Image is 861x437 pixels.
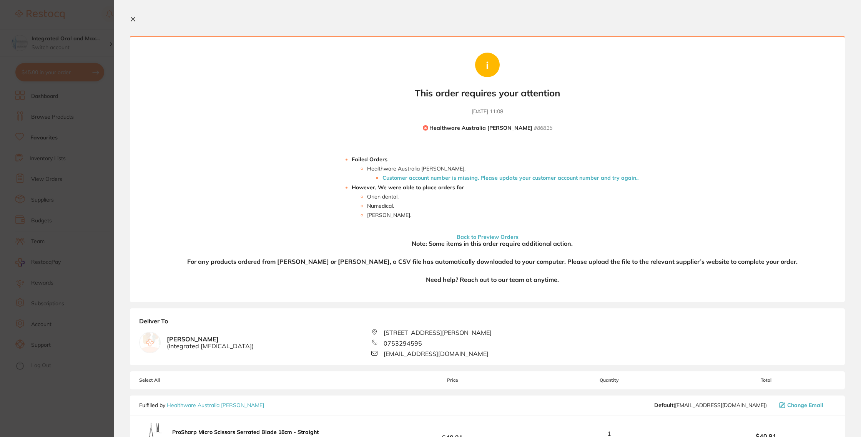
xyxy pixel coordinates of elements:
span: Quantity [522,377,696,383]
a: Healthware Australia [PERSON_NAME] [167,402,264,409]
time: [DATE] 11:08 [472,108,503,116]
span: Price [383,377,522,383]
button: Change Email [777,402,836,409]
img: empty.jpg [140,332,160,353]
strong: However, We were able to place orders for [352,184,464,191]
b: Deliver To [139,318,836,329]
h4: Need help? Reach out to our team at anytime. [426,275,559,285]
b: Default [654,402,673,409]
strong: Failed Orders [352,156,387,163]
span: ( Integrated [MEDICAL_DATA] ) [167,343,254,349]
p: Fulfilled by [139,402,264,408]
li: Numedical . [367,203,638,209]
h4: Note: Some items in this order require additional action. [412,239,573,249]
li: Customer account number is missing. Please update your customer account number and try again. . [382,175,638,181]
span: 1 [607,430,611,437]
button: Back to Preview Orders [454,233,521,240]
b: Healthware Australia [PERSON_NAME] [429,125,532,132]
b: ProSharp Micro Scissors Serrated Blade 18cm - Straight [172,429,319,435]
li: [PERSON_NAME] . [367,212,638,218]
h4: For any products ordered from [PERSON_NAME] or [PERSON_NAME], a CSV file has automatically downlo... [187,257,798,267]
li: Orien dental . [367,194,638,200]
span: [STREET_ADDRESS][PERSON_NAME] [384,329,492,336]
span: Total [696,377,836,383]
span: info@healthwareaustralia.com.au [654,402,767,408]
span: Select All [139,377,216,383]
small: # 86815 [534,125,552,132]
b: This order requires your attention [415,88,560,99]
span: 0753294595 [384,340,422,347]
span: [EMAIL_ADDRESS][DOMAIN_NAME] [384,350,489,357]
li: Healthware Australia [PERSON_NAME] . [367,166,638,181]
span: Change Email [787,402,823,408]
b: [PERSON_NAME] [167,336,254,350]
